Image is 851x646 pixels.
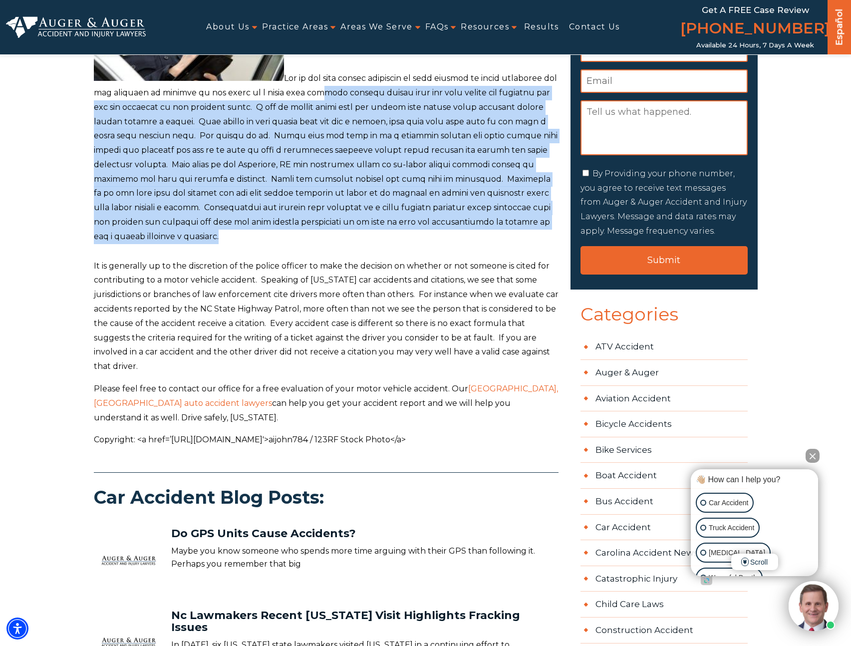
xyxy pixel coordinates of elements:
[524,16,559,38] a: Results
[6,16,146,38] img: Auger & Auger Accident and Injury Lawyers Logo
[171,527,356,540] a: Do GPS Units Cause Accidents?
[709,547,765,559] p: [MEDICAL_DATA]
[580,386,748,412] a: Aviation Accident
[580,566,748,592] a: Catastrophic Injury
[580,334,748,360] a: ATV Accident
[94,528,164,598] img: Do GPS Units Cause Accidents?
[171,545,559,570] p: Maybe you know someone who spends more time arguing with their GPS than following it. Perhaps you...
[696,41,814,49] span: Available 24 Hours, 7 Days a Week
[709,572,757,584] p: Wrongful Death
[94,384,558,408] a: [GEOGRAPHIC_DATA], [GEOGRAPHIC_DATA] auto accident lawyers
[580,437,748,463] a: Bike Services
[340,16,413,38] a: Areas We Serve
[6,618,28,640] div: Accessibility Menu
[580,360,748,386] a: Auger & Auger
[94,259,559,374] p: It is generally up to the discretion of the police officer to make the decision on whether or not...
[262,16,328,38] a: Practice Areas
[580,515,748,541] a: Car Accident
[580,463,748,489] a: Boat Accident
[425,16,449,38] a: FAQs
[806,449,820,463] button: Close Intaker Chat Widget
[461,16,509,38] a: Resources
[580,246,748,275] input: Submit
[580,540,748,566] a: Carolina Accident News
[693,474,816,485] div: 👋🏼 How can I help you?
[580,592,748,618] a: Child Care Laws
[731,554,778,570] span: Scroll
[94,433,559,447] p: Copyright: <a href=’[URL][DOMAIN_NAME]′>aijohn784 / 123RF Stock Photo</a>
[702,5,809,15] span: Get a FREE Case Review
[569,16,620,38] a: Contact Us
[94,382,559,425] p: Please feel free to contact our office for a free evaluation of your motor vehicle accident. Our ...
[680,17,830,41] a: [PHONE_NUMBER]
[580,169,747,236] label: By Providing your phone number, you agree to receive text messages from Auger & Auger Accident an...
[206,16,249,38] a: About Us
[789,581,839,631] img: Intaker widget Avatar
[580,411,748,437] a: Bicycle Accidents
[701,576,712,585] a: Open intaker chat
[709,497,748,509] p: Car Accident
[709,522,754,534] p: Truck Accident
[580,618,748,644] a: Construction Accident
[580,69,748,93] input: Email
[580,489,748,515] a: Bus Accident
[171,609,520,634] a: Nc Lawmakers Recent [US_STATE] Visit Highlights Fracking Issues
[570,305,758,334] h4: Categories
[94,488,559,508] span: Car Accident Blog Posts:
